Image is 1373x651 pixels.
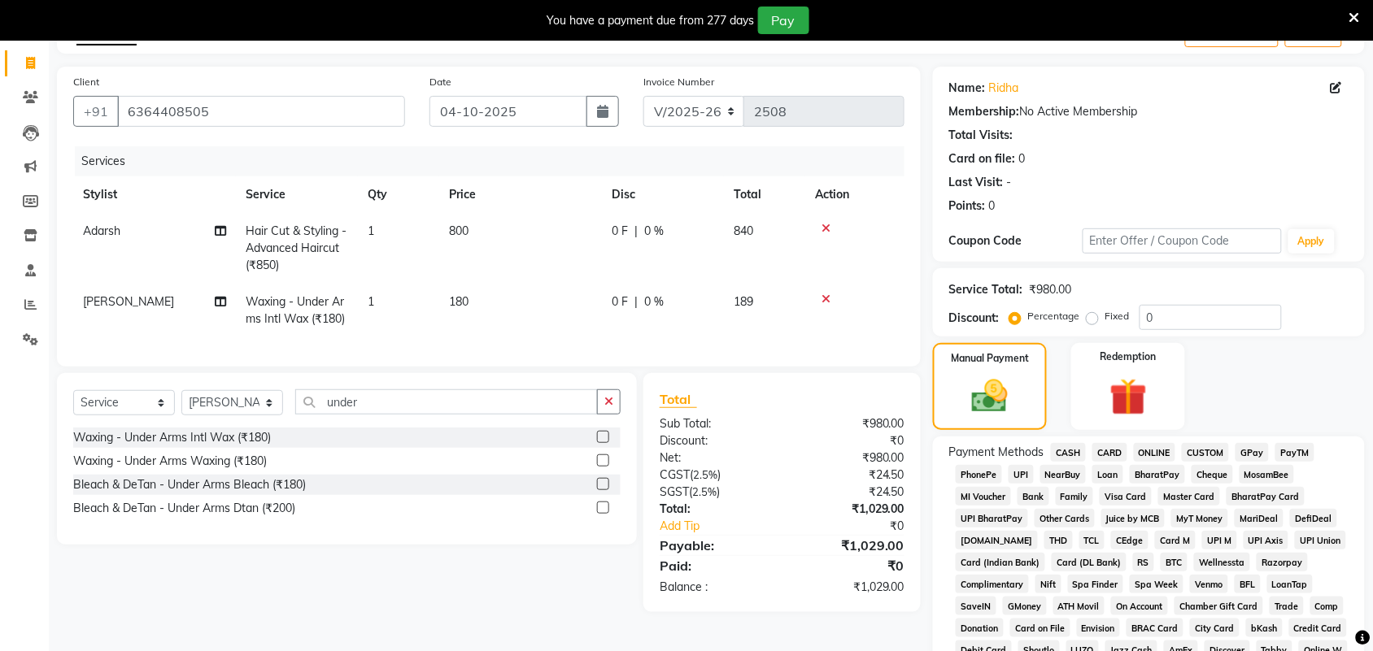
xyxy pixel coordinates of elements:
span: Card (Indian Bank) [956,553,1045,571]
th: Price [439,176,602,213]
span: ATH Movil [1053,597,1105,615]
div: Waxing - Under Arms Waxing (₹180) [73,453,267,470]
div: Card on file: [949,150,1016,167]
input: Search by Name/Mobile/Email/Code [117,96,405,127]
span: MI Voucher [956,487,1011,506]
span: RS [1133,553,1155,571]
span: Visa Card [1100,487,1152,506]
span: TCL [1079,531,1105,549]
span: Nift [1035,575,1061,593]
div: Waxing - Under Arms Intl Wax (₹180) [73,429,271,446]
span: Spa Finder [1068,575,1124,593]
span: BharatPay Card [1227,487,1305,506]
div: ( ) [647,484,782,501]
span: 840 [734,224,753,238]
a: Ridha [989,80,1019,97]
span: 0 F [612,223,628,240]
span: Juice by MCB [1101,509,1166,527]
div: Net: [647,449,782,467]
span: Card (DL Bank) [1052,553,1127,571]
div: ₹24.50 [782,484,917,501]
a: Add Tip [647,518,804,535]
span: Family [1056,487,1094,506]
div: ₹1,029.00 [782,501,917,518]
div: ₹24.50 [782,467,917,484]
div: 0 [1019,150,1026,167]
span: Payment Methods [949,444,1044,461]
span: UPI Union [1295,531,1346,549]
span: 1 [368,224,374,238]
div: No Active Membership [949,103,1349,120]
span: | [634,293,638,310]
span: MariDeal [1235,509,1284,527]
span: BTC [1161,553,1188,571]
span: [DOMAIN_NAME] [956,531,1038,549]
div: ₹0 [804,518,917,535]
span: | [634,223,638,240]
span: 800 [449,224,469,238]
span: Adarsh [83,224,120,238]
div: Name: [949,80,986,97]
span: LoanTap [1267,575,1314,593]
span: THD [1044,531,1073,549]
span: 0 % [644,293,664,310]
button: +91 [73,96,119,127]
div: - [1007,174,1012,191]
span: UPI BharatPay [956,509,1028,527]
span: Credit Card [1289,618,1348,637]
div: You have a payment due from 277 days [547,12,755,29]
label: Invoice Number [643,75,714,89]
span: Total [660,391,697,408]
div: Services [75,146,917,176]
button: Pay [758,7,809,34]
span: CUSTOM [1182,443,1229,462]
span: City Card [1190,618,1240,637]
div: Discount: [647,432,782,449]
img: _cash.svg [961,375,1019,417]
div: Discount: [949,310,1000,327]
span: MosamBee [1240,465,1295,484]
input: Enter Offer / Coupon Code [1083,228,1282,254]
span: 0 F [612,293,628,310]
span: Hair Cut & Styling - Advanced Haircut (₹850) [246,224,347,272]
span: Bank [1018,487,1049,506]
div: ₹0 [782,432,917,449]
span: 2.5% [693,468,717,481]
div: Payable: [647,536,782,555]
div: Bleach & DeTan - Under Arms Dtan (₹200) [73,500,295,517]
div: Points: [949,197,986,215]
span: Card on File [1010,618,1070,637]
div: ₹0 [782,556,917,575]
span: Cheque [1192,465,1233,484]
span: CEdge [1111,531,1149,549]
span: UPI Axis [1244,531,1289,549]
span: Master Card [1158,487,1220,506]
span: Loan [1092,465,1123,484]
span: CARD [1092,443,1127,462]
div: 0 [989,197,996,215]
th: Qty [358,176,439,213]
span: 180 [449,294,469,309]
span: Other Cards [1035,509,1095,527]
img: _gift.svg [1098,374,1159,420]
span: BharatPay [1130,465,1185,484]
span: bKash [1246,618,1283,637]
span: Card M [1155,531,1196,549]
span: SGST [660,484,689,499]
th: Total [724,176,805,213]
div: ₹1,029.00 [782,579,917,596]
span: 2.5% [692,485,717,498]
th: Disc [602,176,724,213]
span: GMoney [1003,597,1047,615]
span: UPI M [1202,531,1237,549]
span: Spa Week [1130,575,1183,593]
div: Coupon Code [949,232,1083,250]
span: Venmo [1190,575,1228,593]
span: BRAC Card [1127,618,1183,637]
label: Fixed [1105,309,1130,323]
div: Service Total: [949,281,1023,298]
span: BFL [1235,575,1261,593]
span: UPI [1009,465,1034,484]
span: Razorpay [1257,553,1308,571]
label: Date [429,75,451,89]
